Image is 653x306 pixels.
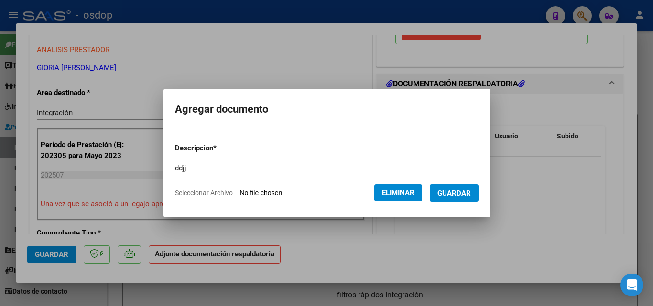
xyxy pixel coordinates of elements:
[374,184,422,201] button: Eliminar
[430,184,479,202] button: Guardar
[175,100,479,118] h2: Agregar documento
[175,189,233,197] span: Seleccionar Archivo
[620,274,643,296] div: Open Intercom Messenger
[382,189,414,197] span: Eliminar
[175,143,266,154] p: Descripcion
[437,189,471,198] span: Guardar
